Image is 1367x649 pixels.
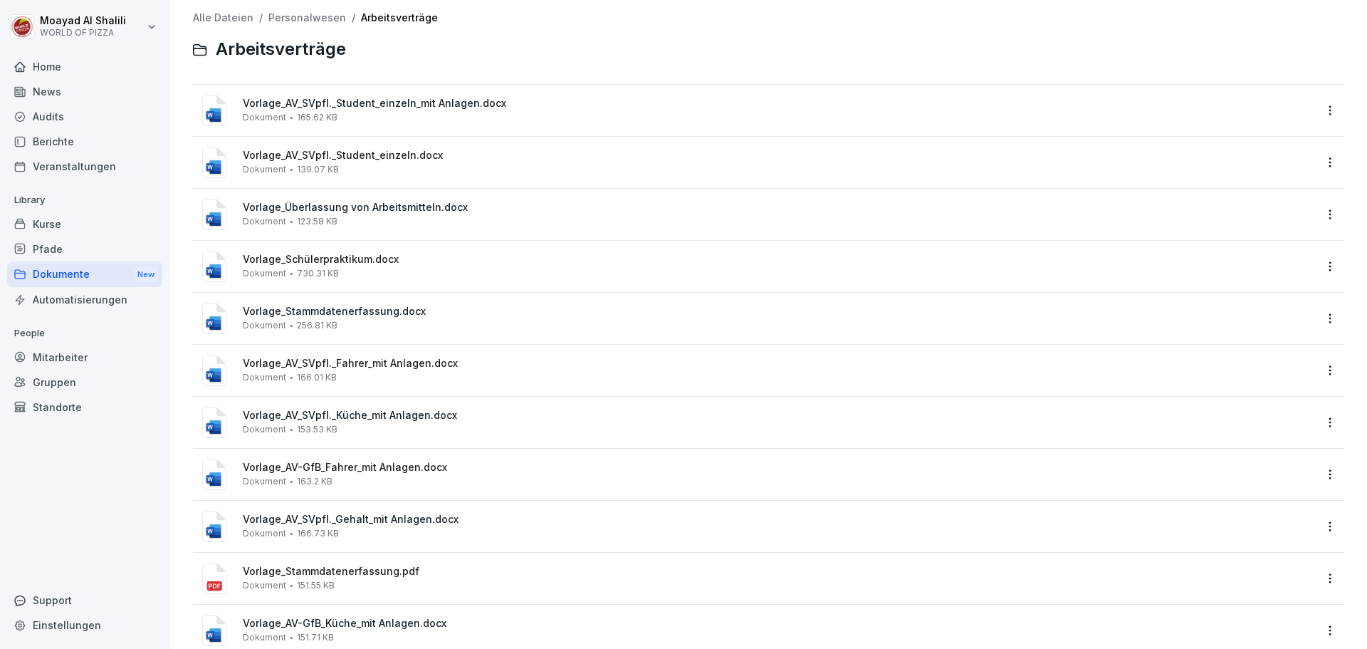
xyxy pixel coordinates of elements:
[297,113,337,123] span: 165.62 KB
[7,104,162,129] a: Audits
[297,581,335,591] span: 151.55 KB
[243,566,1314,578] span: Vorlage_Stammdatenerfassung.pdf
[243,165,286,175] span: Dokument
[7,79,162,104] a: News
[243,202,1314,214] span: Vorlage_Überlassung von Arbeitsmitteln.docx
[7,588,162,613] div: Support
[7,261,162,288] div: Dokumente
[7,54,162,79] a: Home
[243,269,286,279] span: Dokument
[7,261,162,288] a: DokumenteNew
[243,514,1314,526] span: Vorlage_AV_SVpfl._Gehalt_mit Anlagen.docx
[243,321,286,331] span: Dokument
[7,370,162,395] a: Gruppen
[243,529,286,539] span: Dokument
[297,425,337,435] span: 153.53 KB
[243,150,1314,162] span: Vorlage_AV_SVpfl._Student_einzeln.docx
[297,269,339,279] span: 730.31 KB
[193,11,253,24] a: Alle Dateien
[268,11,346,24] a: Personalwesen
[361,11,438,24] a: Arbeitsverträge
[243,217,286,227] span: Dokument
[243,98,1314,110] span: Vorlage_AV_SVpfl._Student_einzeln_mit Anlagen.docx
[40,15,126,27] p: Moayad Al Shalili
[7,212,162,237] a: Kurse
[297,373,337,383] span: 166.01 KB
[7,237,162,261] a: Pfade
[7,345,162,370] a: Mitarbeiter
[243,618,1314,630] span: Vorlage_AV-GfB_Küche_mit Anlagen.docx
[7,189,162,212] p: Library
[297,633,334,643] span: 151.71 KB
[243,254,1314,266] span: Vorlage_Schülerpraktikum.docx
[7,322,162,345] p: People
[297,165,339,175] span: 139.07 KB
[297,477,332,487] span: 163.2 KB
[243,113,286,123] span: Dokument
[243,581,286,591] span: Dokument
[243,462,1314,474] span: Vorlage_AV-GfB_Fahrer_mit Anlagen.docx
[243,373,286,383] span: Dokument
[243,633,286,643] span: Dokument
[7,287,162,312] a: Automatisierungen
[352,12,355,24] span: /
[297,217,337,227] span: 123.58 KB
[259,12,263,24] span: /
[216,39,346,60] span: Arbeitsverträge
[243,306,1314,318] span: Vorlage_Stammdatenerfassung.docx
[7,129,162,154] a: Berichte
[7,154,162,179] a: Veranstaltungen
[243,425,286,435] span: Dokument
[243,358,1314,370] span: Vorlage_AV_SVpfl._Fahrer_mit Anlagen.docx
[40,28,126,38] p: WORLD OF PIZZA
[7,613,162,638] a: Einstellungen
[297,529,339,539] span: 166.73 KB
[134,266,158,283] div: New
[297,321,337,331] span: 256.81 KB
[243,477,286,487] span: Dokument
[243,410,1314,422] span: Vorlage_AV_SVpfl._Küche_mit Anlagen.docx
[7,395,162,420] a: Standorte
